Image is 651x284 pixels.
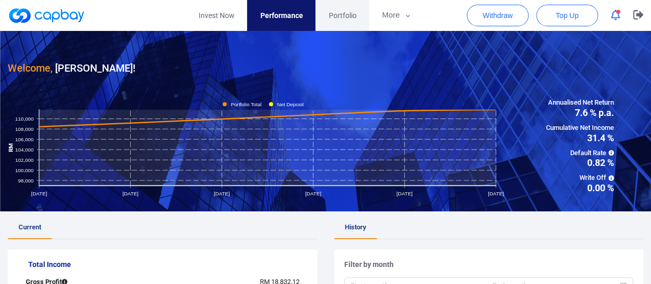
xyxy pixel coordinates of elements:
tspan: 104,000 [15,146,34,152]
span: Annualised Net Return [546,97,614,108]
span: History [345,223,366,231]
tspan: [DATE] [214,191,230,196]
tspan: 110,000 [15,115,34,121]
span: 31.4 % [546,133,614,143]
span: Welcome, [8,62,52,74]
tspan: Net Deposit [277,101,304,107]
span: 0.82 % [546,158,614,168]
tspan: 100,000 [15,167,34,173]
tspan: [DATE] [305,191,321,196]
h5: Filter by month [344,260,634,269]
span: Top Up [556,10,578,21]
span: 0.00 % [546,183,614,193]
tspan: [DATE] [122,191,138,196]
button: Top Up [536,5,598,26]
tspan: 108,000 [15,126,34,131]
tspan: [DATE] [488,191,504,196]
tspan: 106,000 [15,136,34,142]
span: Portfolio [328,10,356,21]
h5: Total Income [28,260,307,269]
span: Cumulative Net Income [546,123,614,133]
tspan: [DATE] [396,191,412,196]
span: Write Off [546,173,614,183]
span: 7.6 % p.a. [546,108,614,118]
span: Current [19,223,41,231]
tspan: [DATE] [31,191,47,196]
span: Default Rate [546,148,614,159]
button: Withdraw [467,5,529,26]
tspan: 98,000 [18,177,34,183]
h3: [PERSON_NAME] ! [8,60,135,76]
tspan: Portfolio Total [231,101,261,107]
tspan: 102,000 [15,157,34,162]
span: Performance [260,10,303,21]
tspan: RM [7,143,14,152]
